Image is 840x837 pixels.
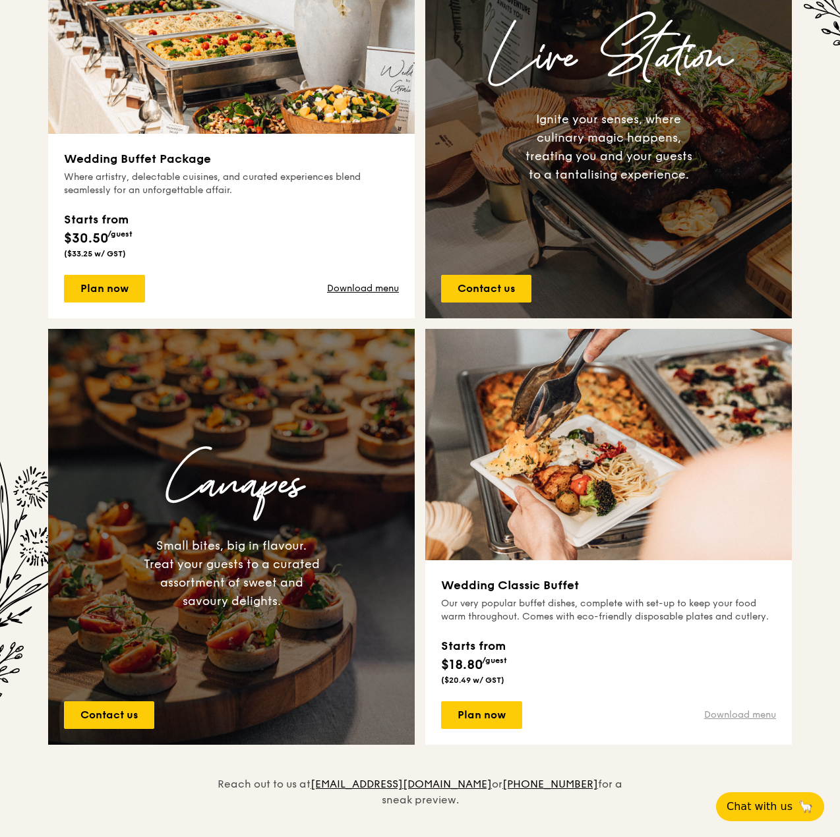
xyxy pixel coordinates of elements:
div: Starts from [441,637,507,655]
h3: Wedding Buffet Package [64,150,399,168]
div: Ignite your senses, where culinary magic happens, treating you and your guests to a tantalising e... [520,110,697,184]
a: Download menu [327,282,399,295]
img: grain-wedding-classic-buffet-thumbnail.jpg [425,329,792,560]
div: Our very popular buffet dishes, complete with set-up to keep your food warm throughout. Comes wit... [441,597,776,623]
div: $30.50 [64,210,133,248]
a: Plan now [64,275,145,303]
div: $18.80 [441,637,507,675]
span: /guest [482,656,507,665]
h3: Wedding Classic Buffet [441,576,776,594]
a: Download menu [704,708,776,722]
h3: Canapes [59,442,404,526]
span: 🦙 [798,799,814,815]
span: Chat with us [727,799,793,815]
div: ($20.49 w/ GST) [441,675,507,685]
a: [PHONE_NUMBER] [502,778,598,790]
span: /guest [107,229,133,239]
div: ($33.25 w/ GST) [64,248,133,259]
button: Chat with us🦙 [716,792,824,821]
a: [EMAIL_ADDRESS][DOMAIN_NAME] [311,778,492,790]
div: Small bites, big in flavour. Treat your guests to a curated assortment of sweet and savoury delig... [143,536,320,610]
a: Plan now [441,701,522,729]
div: Where artistry, delectable cuisines, and curated experiences blend seamlessly for an unforgettabl... [64,171,399,197]
div: Starts from [64,210,133,229]
a: Contact us [441,275,531,303]
h3: Live Station [436,16,781,100]
a: Contact us [64,701,154,729]
div: Reach out to us at or for a sneak preview. [209,745,631,808]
